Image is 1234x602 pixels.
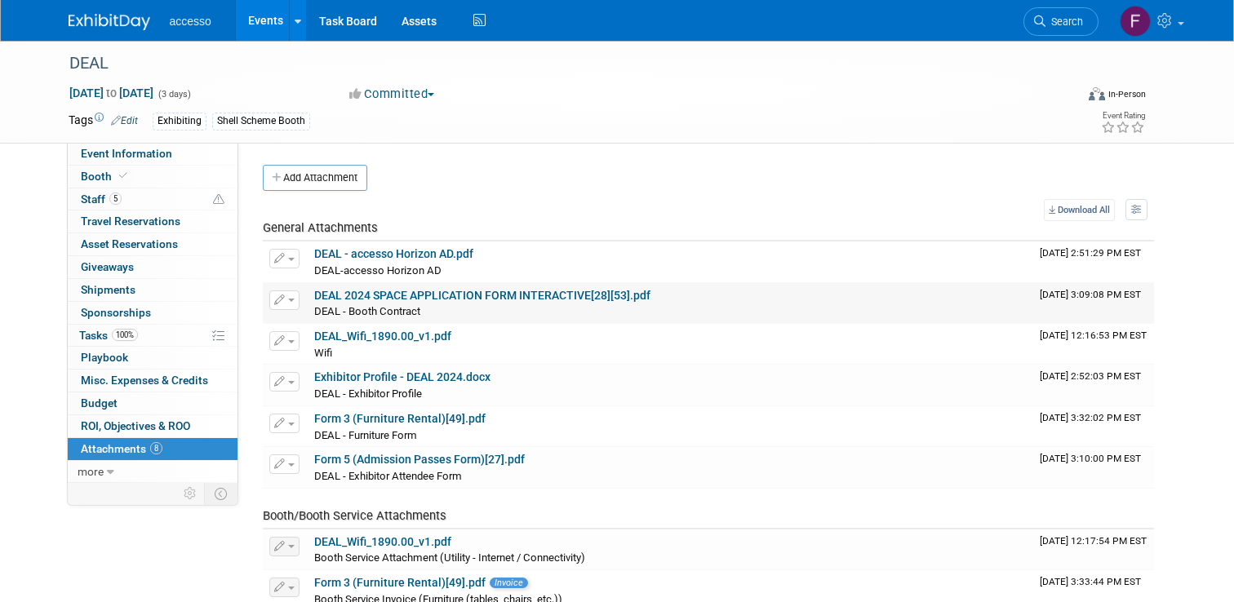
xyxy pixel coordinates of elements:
[81,283,135,296] span: Shipments
[1033,447,1154,488] td: Upload Timestamp
[68,392,237,414] a: Budget
[263,508,446,523] span: Booth/Booth Service Attachments
[314,412,486,425] a: Form 3 (Furniture Rental)[49].pdf
[1044,199,1115,221] a: Download All
[68,302,237,324] a: Sponsorships
[314,453,525,466] a: Form 5 (Admission Passes Form)[27].pdf
[119,171,127,180] i: Booth reservation complete
[68,415,237,437] a: ROI, Objectives & ROO
[68,256,237,278] a: Giveaways
[987,85,1146,109] div: Event Format
[170,15,211,28] span: accesso
[1033,241,1154,282] td: Upload Timestamp
[1033,365,1154,405] td: Upload Timestamp
[1040,576,1141,587] span: Upload Timestamp
[1033,406,1154,447] td: Upload Timestamp
[68,325,237,347] a: Tasks100%
[79,329,138,342] span: Tasks
[314,535,451,548] a: DEAL_Wifi_1890.00_v1.pdf
[1040,289,1141,300] span: Upload Timestamp
[104,86,119,100] span: to
[81,351,128,364] span: Playbook
[1120,6,1151,37] img: Flannery Higgins
[1107,88,1146,100] div: In-Person
[314,247,473,260] a: DEAL - accesso Horizon AD.pdf
[1045,15,1083,28] span: Search
[314,576,486,589] a: Form 3 (Furniture Rental)[49].pdf
[314,429,417,441] span: DEAL - Furniture Form
[81,260,134,273] span: Giveaways
[81,419,190,432] span: ROI, Objectives & ROO
[78,465,104,478] span: more
[153,113,206,130] div: Exhibiting
[81,193,122,206] span: Staff
[68,210,237,232] a: Travel Reservations
[112,329,138,341] span: 100%
[81,237,178,250] span: Asset Reservations
[157,89,191,100] span: (3 days)
[69,86,154,100] span: [DATE] [DATE]
[68,370,237,392] a: Misc. Expenses & Credits
[69,14,150,30] img: ExhibitDay
[314,305,420,317] span: DEAL - Booth Contract
[150,442,162,454] span: 8
[314,330,451,343] a: DEAL_Wifi_1890.00_v1.pdf
[81,442,162,455] span: Attachments
[1033,324,1154,365] td: Upload Timestamp
[1040,370,1141,382] span: Upload Timestamp
[344,86,441,103] button: Committed
[1101,112,1145,120] div: Event Rating
[81,306,151,319] span: Sponsorships
[490,578,528,588] span: Invoice
[212,113,310,130] div: Shell Scheme Booth
[314,264,442,277] span: DEAL-accesso Horizon AD
[68,279,237,301] a: Shipments
[81,374,208,387] span: Misc. Expenses & Credits
[314,470,462,482] span: DEAL - Exhibitor Attendee Form
[1033,283,1154,324] td: Upload Timestamp
[109,193,122,205] span: 5
[1089,87,1105,100] img: Format-Inperson.png
[1040,453,1141,464] span: Upload Timestamp
[176,483,205,504] td: Personalize Event Tab Strip
[314,347,332,359] span: Wifi
[68,166,237,188] a: Booth
[213,193,224,207] span: Potential Scheduling Conflict -- at least one attendee is tagged in another overlapping event.
[68,347,237,369] a: Playbook
[1040,330,1147,341] span: Upload Timestamp
[263,165,367,191] button: Add Attachment
[81,215,180,228] span: Travel Reservations
[314,289,650,302] a: DEAL 2024 SPACE APPLICATION FORM INTERACTIVE[28][53].pdf
[1033,529,1154,570] td: Upload Timestamp
[111,115,138,126] a: Edit
[68,233,237,255] a: Asset Reservations
[68,188,237,210] a: Staff5
[314,370,490,383] a: Exhibitor Profile - DEAL 2024.docx
[81,396,118,409] span: Budget
[68,461,237,483] a: more
[1023,7,1099,36] a: Search
[314,551,585,564] span: Booth Service Attachment (Utility - Internet / Connectivity)
[68,438,237,460] a: Attachments8
[68,143,237,165] a: Event Information
[1040,535,1147,547] span: Upload Timestamp
[1040,247,1141,259] span: Upload Timestamp
[314,387,422,400] span: DEAL - Exhibitor Profile
[69,112,138,131] td: Tags
[263,220,378,235] span: General Attachments
[81,147,172,160] span: Event Information
[204,483,237,504] td: Toggle Event Tabs
[64,49,1054,78] div: DEAL
[81,170,131,183] span: Booth
[1040,412,1141,423] span: Upload Timestamp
